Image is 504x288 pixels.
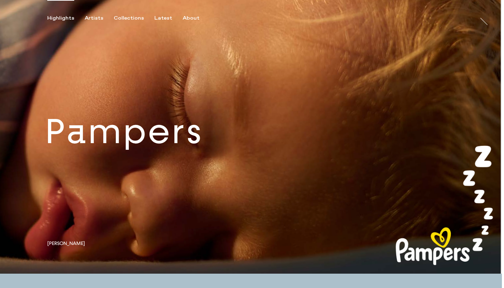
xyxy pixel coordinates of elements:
[154,15,172,21] div: Latest
[85,15,114,21] button: Artists
[47,15,85,21] button: Highlights
[114,15,144,21] div: Collections
[47,15,74,21] div: Highlights
[183,15,210,21] button: About
[183,15,199,21] div: About
[154,15,183,21] button: Latest
[85,15,103,21] div: Artists
[114,15,154,21] button: Collections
